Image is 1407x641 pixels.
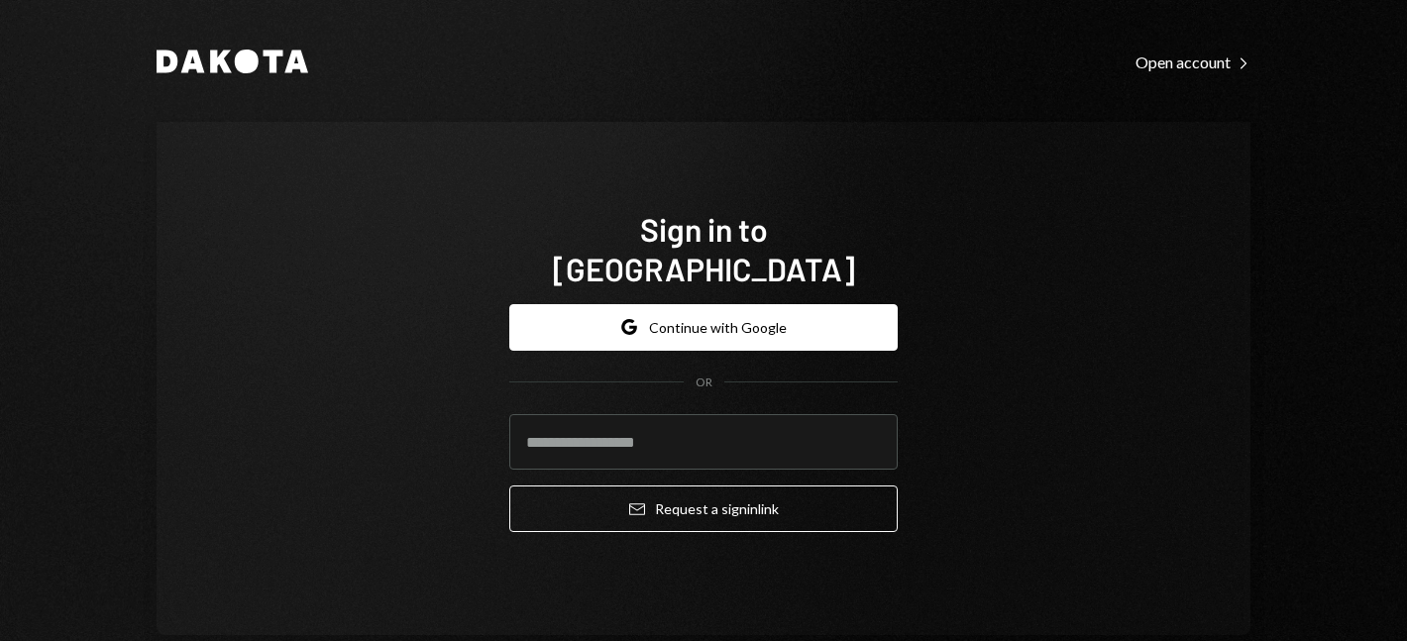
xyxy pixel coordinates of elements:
h1: Sign in to [GEOGRAPHIC_DATA] [509,209,898,288]
a: Open account [1136,51,1250,72]
div: Open account [1136,53,1250,72]
div: OR [696,374,712,391]
button: Request a signinlink [509,485,898,532]
button: Continue with Google [509,304,898,351]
